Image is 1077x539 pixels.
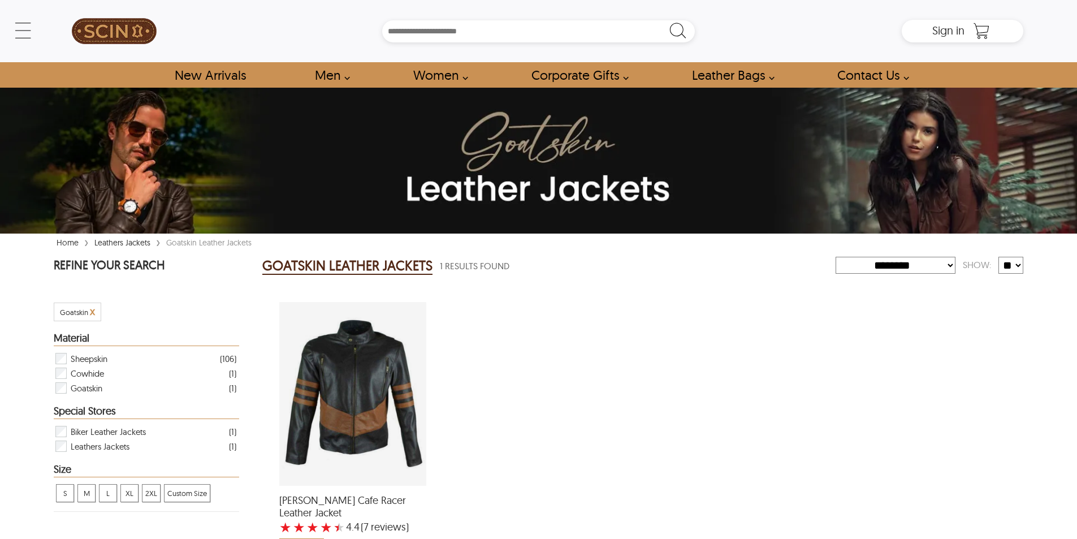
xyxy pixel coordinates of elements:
[932,23,964,37] span: Sign in
[54,6,175,57] a: SCIN
[72,6,157,57] img: SCIN
[71,424,146,439] span: Biker Leather Jackets
[369,521,406,533] span: reviews
[293,521,305,533] label: 2 rating
[279,494,426,519] span: Archer Cafe Racer Leather Jacket
[56,484,74,502] div: View S Goatskin Leather Jackets
[54,381,236,395] div: Filter Goatskin Goatskin Leather Jackets
[54,424,236,439] div: Filter Biker Leather Jackets Goatskin Leather Jackets
[54,257,239,275] p: REFINE YOUR SEARCH
[518,62,635,88] a: Shop Leather Corporate Gifts
[84,232,89,252] span: ›
[164,484,210,502] div: View Custom Size Goatskin Leather Jackets
[932,27,964,36] a: Sign in
[229,439,236,454] div: ( 1 )
[306,521,319,533] label: 3 rating
[156,232,161,252] span: ›
[165,485,210,502] span: Custom Size
[679,62,781,88] a: Shop Leather Bags
[346,521,360,533] label: 4.4
[77,484,96,502] div: View M Goatskin Leather Jackets
[60,308,88,317] span: Filter Goatskin
[229,381,236,395] div: ( 1 )
[970,23,993,40] a: Shopping Cart
[302,62,356,88] a: shop men's leather jackets
[361,521,369,533] span: (7
[54,406,239,419] div: Heading Filter Goatskin Leather Jackets by Special Stores
[54,238,81,248] a: Home
[54,464,239,477] div: Heading Filter Goatskin Leather Jackets by Size
[57,485,73,502] span: S
[54,366,236,381] div: Filter Cowhide Goatskin Leather Jackets
[54,351,236,366] div: Filter Sheepskin Goatskin Leather Jackets
[361,521,409,533] span: )
[54,439,236,454] div: Filter Leathers Jackets Goatskin Leather Jackets
[99,484,117,502] div: View L Goatskin Leather Jackets
[220,352,236,366] div: ( 106 )
[229,366,236,381] div: ( 1 )
[334,521,345,533] label: 5 rating
[92,238,153,248] a: Leathers Jackets
[54,333,239,346] div: Heading Filter Goatskin Leather Jackets by Material
[162,62,258,88] a: Shop New Arrivals
[229,425,236,439] div: ( 1 )
[440,259,509,273] span: 1 Results Found
[320,521,332,533] label: 4 rating
[824,62,915,88] a: contact-us
[78,485,95,502] span: M
[142,485,160,502] span: 2XL
[262,255,836,277] div: Goatskin Leather Jackets 1 Results Found
[71,351,107,366] span: Sheepskin
[400,62,474,88] a: Shop Women Leather Jackets
[100,485,116,502] span: L
[71,439,129,454] span: Leathers Jackets
[71,366,104,381] span: Cowhide
[121,485,138,502] span: XL
[262,257,432,275] h2: GOATSKIN LEATHER JACKETS
[955,255,998,275] div: Show:
[163,237,254,248] div: Goatskin Leather Jackets
[90,305,95,318] span: Cancel Filter
[279,521,292,533] label: 1 rating
[142,484,161,502] div: View 2XL Goatskin Leather Jackets
[71,381,102,395] span: Goatskin
[120,484,139,502] div: View XL Goatskin Leather Jackets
